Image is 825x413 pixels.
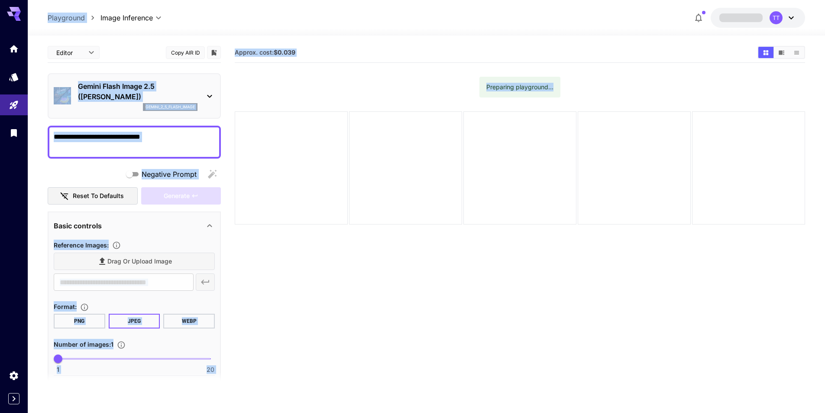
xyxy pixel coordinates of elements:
[789,47,804,58] button: Show media in list view
[78,81,197,102] p: Gemini Flash Image 2.5 ([PERSON_NAME])
[54,241,109,249] span: Reference Images :
[9,72,19,82] div: Models
[54,215,215,236] div: Basic controls
[235,49,295,56] span: Approx. cost:
[757,46,805,59] div: Show media in grid viewShow media in video viewShow media in list view
[54,221,102,231] p: Basic controls
[54,303,77,310] span: Format :
[54,314,105,328] button: PNG
[77,303,92,312] button: Choose the file format for the output image.
[9,127,19,138] div: Library
[163,314,215,328] button: WEBP
[486,79,553,95] div: Preparing playground...
[8,393,19,404] button: Expand sidebar
[146,104,195,110] p: gemini_2_5_flash_image
[711,8,805,28] button: TT
[56,48,83,57] span: Editor
[54,78,215,114] div: Gemini Flash Image 2.5 ([PERSON_NAME])gemini_2_5_flash_image
[758,47,773,58] button: Show media in grid view
[54,341,113,348] span: Number of images : 1
[100,13,153,23] span: Image Inference
[48,187,138,205] button: Reset to defaults
[142,169,197,179] span: Negative Prompt
[207,365,214,374] span: 20
[109,314,160,328] button: JPEG
[770,11,783,24] div: TT
[9,370,19,381] div: Settings
[9,100,19,111] div: Playground
[57,365,59,374] span: 1
[48,13,100,23] nav: breadcrumb
[109,241,124,250] button: Upload a reference image to guide the result. This is needed for Image-to-Image or Inpainting. Su...
[48,13,85,23] a: Playground
[774,47,789,58] button: Show media in video view
[210,47,218,58] button: Add to library
[113,341,129,349] button: Specify how many images to generate in a single request. Each image generation will be charged se...
[9,43,19,54] div: Home
[166,46,205,59] button: Copy AIR ID
[274,49,295,56] b: $0.039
